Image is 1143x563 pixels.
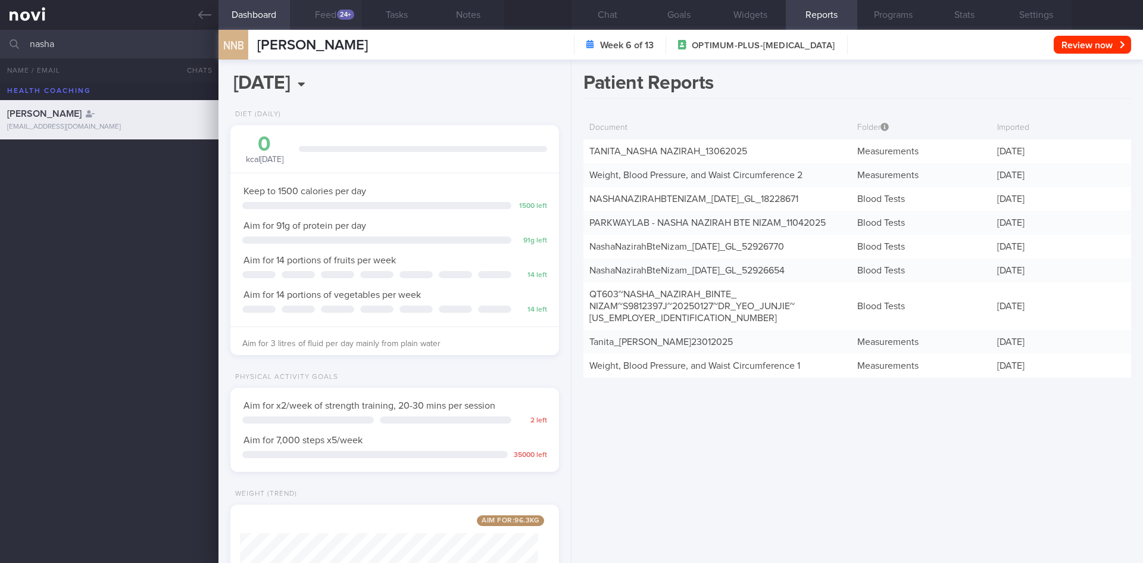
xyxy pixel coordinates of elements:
div: Blood Tests [851,294,991,318]
div: 2 left [517,416,547,425]
a: TANITA_NASHA NAZIRAH_13062025 [589,147,747,156]
div: [DATE] [991,139,1131,163]
div: 24+ [337,10,354,20]
a: NashaNazirahBteNizam_[DATE]_GL_52926654 [589,266,785,275]
span: Aim for 7,000 steps x5/week [243,436,363,445]
span: Aim for: 96.3 kg [477,515,544,526]
div: 14 left [517,271,547,280]
button: Review now [1054,36,1131,54]
a: QT603~NASHA_NAZIRAH_BINTE_NIZAM~S9812397J~20250127~DR_YEO_JUNJIE~[US_EMPLOYER_IDENTIFICATION_NUMBER] [589,290,795,323]
div: 35000 left [514,451,547,460]
div: [DATE] [991,294,1131,318]
div: Blood Tests [851,259,991,282]
div: [DATE] [991,235,1131,259]
div: NNB [216,23,251,69]
div: Diet (Daily) [230,110,281,119]
a: NASHANAZIRAHBTENIZAM_[DATE]_GL_18228671 [589,194,798,204]
div: Physical Activity Goals [230,373,338,382]
a: NashaNazirahBteNizam_[DATE]_GL_52926770 [589,242,784,251]
div: [EMAIL_ADDRESS][DOMAIN_NAME] [7,123,211,132]
a: Weight, Blood Pressure, and Waist Circumference 1 [589,361,800,371]
div: Blood Tests [851,235,991,259]
div: 1500 left [517,202,547,211]
div: Measurements [851,163,991,187]
div: [DATE] [991,211,1131,235]
div: Measurements [851,139,991,163]
a: Weight, Blood Pressure, and Waist Circumference 2 [589,170,802,180]
span: Keep to 1500 calories per day [243,186,366,196]
span: OPTIMUM-PLUS-[MEDICAL_DATA] [692,40,835,52]
span: Aim for 14 portions of fruits per week [243,256,396,265]
span: Aim for x2/week of strength training, 20-30 mins per session [243,401,495,410]
span: Aim for 91g of protein per day [243,221,366,231]
div: [DATE] [991,330,1131,354]
div: 91 g left [517,237,547,245]
div: Measurements [851,354,991,378]
span: [PERSON_NAME] [257,38,368,52]
a: Tanita_[PERSON_NAME]23012025 [589,337,733,347]
span: Aim for 3 litres of fluid per day mainly from plain water [242,340,441,348]
div: Imported [991,117,1131,139]
div: 0 [242,134,287,155]
strong: Week 6 of 13 [600,39,654,51]
div: Weight (Trend) [230,490,297,499]
div: Measurements [851,330,991,354]
div: 14 left [517,306,547,315]
div: Folder [851,117,991,139]
span: [PERSON_NAME] [7,109,82,119]
div: [DATE] [991,187,1131,211]
div: kcal [DATE] [242,134,287,166]
div: Blood Tests [851,187,991,211]
span: Aim for 14 portions of vegetables per week [243,290,421,300]
div: [DATE] [991,354,1131,378]
a: PARKWAYLAB - NASHA NAZIRAH BTE NIZAM_11042025 [589,218,826,228]
h1: Patient Reports [583,71,1131,99]
div: [DATE] [991,259,1131,282]
div: Blood Tests [851,211,991,235]
div: [DATE] [991,163,1131,187]
button: Chats [171,58,218,82]
div: Document [583,117,851,139]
